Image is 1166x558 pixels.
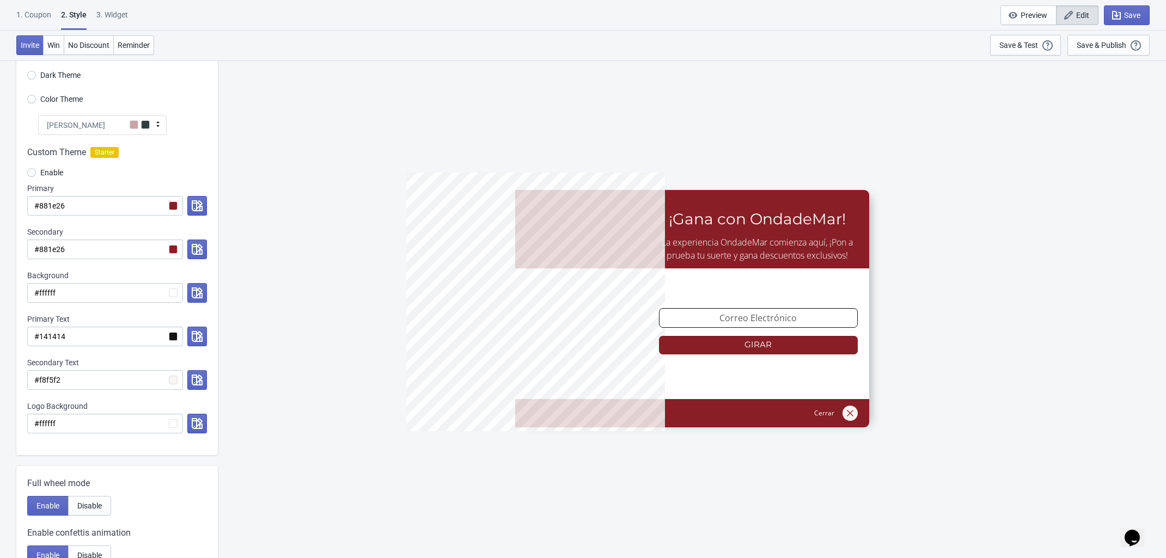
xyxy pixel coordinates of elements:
button: Save [1104,5,1150,25]
span: Enable [40,167,63,178]
span: Reminder [118,41,150,50]
div: 3. Widget [96,9,128,28]
span: Win [47,41,60,50]
div: Secondary Text [27,357,207,368]
span: Dark Theme [40,70,81,81]
div: Logo Background [27,401,207,412]
div: Secondary [27,226,207,237]
button: Disable [68,496,111,516]
button: Invite [16,35,44,55]
div: Primary Text [27,314,207,324]
span: Full wheel mode [27,477,90,490]
span: No Discount [68,41,109,50]
span: Edit [1076,11,1089,20]
span: Disable [77,501,102,510]
span: Save [1124,11,1140,20]
span: Starter [90,147,119,158]
div: 2 . Style [61,9,87,30]
div: Save & Test [999,41,1038,50]
span: Color Theme [40,94,83,105]
button: Edit [1056,5,1098,25]
button: No Discount [64,35,114,55]
button: Enable [27,496,69,516]
div: 1. Coupon [16,9,51,28]
span: Preview [1021,11,1047,20]
button: Preview [1000,5,1057,25]
span: Custom Theme [27,146,86,159]
div: Background [27,270,207,281]
span: Enable [36,501,59,510]
span: Enable confettis animation [27,526,131,539]
button: Reminder [113,35,154,55]
div: Primary [27,183,207,194]
div: Save & Publish [1077,41,1126,50]
span: Invite [21,41,39,50]
span: [PERSON_NAME] [47,120,105,131]
iframe: chat widget [1120,514,1155,547]
button: Win [43,35,64,55]
button: Save & Test [990,35,1061,56]
button: Save & Publish [1067,35,1150,56]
